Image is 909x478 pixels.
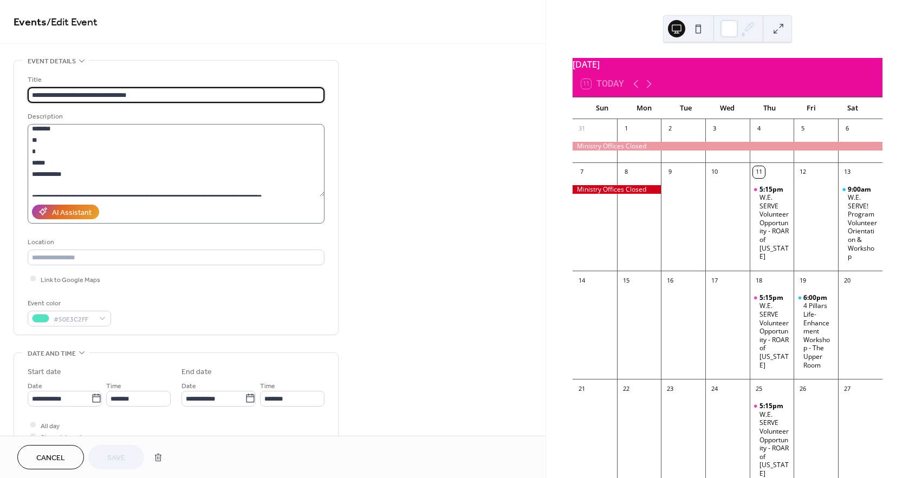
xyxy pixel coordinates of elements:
div: 16 [664,274,676,286]
div: 27 [841,383,853,395]
div: 14 [576,274,588,286]
div: 8 [620,166,632,178]
div: 31 [576,123,588,135]
div: 4 Pillars Life-Enhancement Workshop - The Upper Room [803,302,834,369]
div: [DATE] [573,58,882,71]
span: 6:00pm [803,293,829,302]
div: W.E. SERVE! Program Volunteer Orientation & Workshop [838,185,882,261]
div: Mon [623,97,665,119]
div: End date [181,366,212,378]
div: 15 [620,274,632,286]
div: 5 [797,123,809,135]
span: All day [41,420,60,431]
div: 11 [753,166,765,178]
div: 20 [841,274,853,286]
div: W.E. SERVE Volunteer Opportunity - ROAR of Florida [750,402,794,477]
div: 4 Pillars Life-Enhancement Workshop - The Upper Room [794,293,838,369]
div: 24 [709,383,720,395]
div: W.E. SERVE Volunteer Opportunity - ROAR of [US_STATE] [759,410,790,478]
a: Events [14,12,47,33]
button: AI Assistant [32,205,99,219]
span: 5:15pm [759,293,785,302]
div: 10 [709,166,720,178]
div: Fri [790,97,832,119]
div: 26 [797,383,809,395]
div: Title [28,74,322,86]
div: 9 [664,166,676,178]
div: W.E. SERVE Volunteer Opportunity - ROAR of Florida [750,293,794,369]
div: Start date [28,366,61,378]
div: 21 [576,383,588,395]
span: / Edit Event [47,12,98,33]
span: Date [28,380,42,391]
div: 4 [753,123,765,135]
div: Ministry Offices Closed [573,185,661,194]
span: 9:00am [848,185,873,194]
div: 17 [709,274,720,286]
div: 13 [841,166,853,178]
div: Sat [832,97,874,119]
div: 7 [576,166,588,178]
div: W.E. SERVE Volunteer Opportunity - ROAR of Florida [750,185,794,261]
div: 2 [664,123,676,135]
div: W.E. SERVE Volunteer Opportunity - ROAR of [US_STATE] [759,193,790,261]
div: 1 [620,123,632,135]
div: W.E. SERVE Volunteer Opportunity - ROAR of [US_STATE] [759,302,790,369]
div: 3 [709,123,720,135]
span: 5:15pm [759,402,785,410]
div: 6 [841,123,853,135]
div: 25 [753,383,765,395]
div: 19 [797,274,809,286]
span: Link to Google Maps [41,274,100,285]
div: Tue [665,97,706,119]
button: Cancel [17,445,84,469]
span: Event details [28,56,76,67]
span: Show date only [41,431,85,443]
span: Date [181,380,196,391]
span: Time [106,380,121,391]
span: Time [260,380,275,391]
div: W.E. SERVE! Program Volunteer Orientation & Workshop [848,193,878,261]
div: 23 [664,383,676,395]
div: Sun [581,97,623,119]
div: Location [28,237,322,248]
div: Description [28,111,322,122]
div: AI Assistant [52,207,92,218]
div: Thu [748,97,790,119]
div: Event color [28,298,109,309]
div: 22 [620,383,632,395]
div: Ministry Offices Closed [573,142,882,151]
span: Cancel [36,453,65,464]
span: Date and time [28,348,76,359]
span: 5:15pm [759,185,785,194]
div: Wed [706,97,748,119]
div: 18 [753,274,765,286]
div: 12 [797,166,809,178]
span: #50E3C2FF [54,313,94,325]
